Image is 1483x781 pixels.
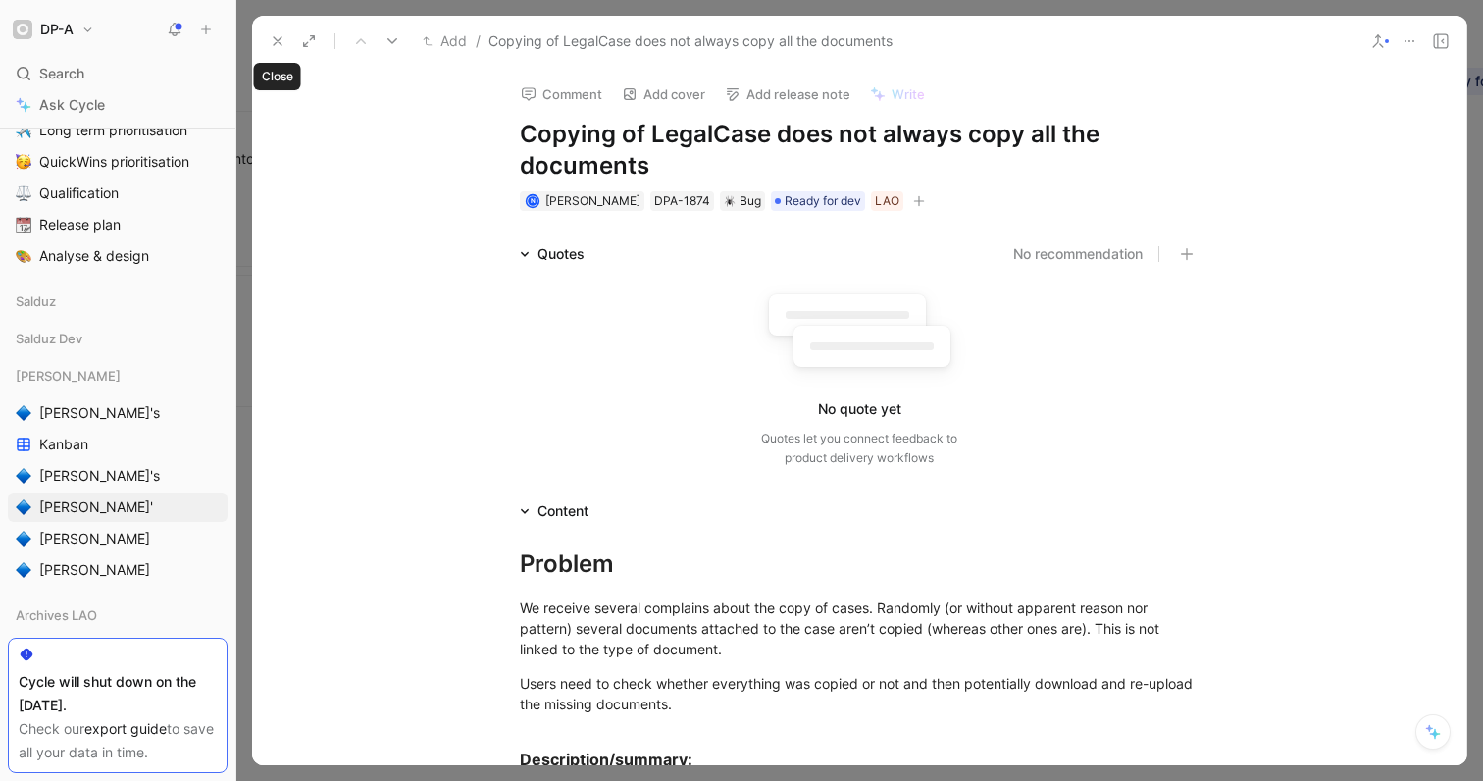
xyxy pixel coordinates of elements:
[8,210,228,239] a: 📆Release plan
[12,495,35,519] button: 🔷
[537,499,588,523] div: Content
[12,213,35,236] button: 📆
[19,670,217,717] div: Cycle will shut down on the [DATE].
[39,215,121,234] span: Release plan
[12,464,35,488] button: 🔷
[39,183,119,203] span: Qualification
[8,16,99,43] button: DP-ADP-A
[16,605,97,625] span: Archives LAO
[761,429,957,468] div: Quotes let you connect feedback to product delivery workflows
[12,401,35,425] button: 🔷
[654,191,710,211] div: DPA-1874
[520,547,1199,582] div: Problem
[520,750,692,769] strong: Description/summary:
[16,468,31,484] img: 🔷
[476,29,481,53] span: /
[724,195,736,207] img: 🕷️
[16,217,31,233] img: 📆
[716,80,859,108] button: Add release note
[8,555,228,585] a: 🔷[PERSON_NAME]
[785,191,861,211] span: Ready for dev
[16,499,31,515] img: 🔷
[16,329,82,348] span: Salduz Dev
[12,182,35,205] button: ⚖️
[771,191,865,211] div: Ready for dev
[19,717,217,764] div: Check our to save all your data in time.
[8,90,228,120] a: Ask Cycle
[512,80,611,108] button: Comment
[39,435,88,454] span: Kanban
[16,291,56,311] span: Salduz
[875,191,899,211] div: LAO
[520,119,1199,182] h1: Copying of LegalCase does not always copy all the documents
[16,405,31,421] img: 🔷
[39,466,160,486] span: [PERSON_NAME]'s
[39,497,153,517] span: [PERSON_NAME]'
[39,62,84,85] span: Search
[8,361,228,390] div: [PERSON_NAME]
[12,558,35,582] button: 🔷
[537,242,585,266] div: Quotes
[512,242,592,266] div: Quotes
[39,560,150,580] span: [PERSON_NAME]
[8,286,228,322] div: Salduz
[8,461,228,491] a: 🔷[PERSON_NAME]'s
[39,121,187,140] span: Long term prioritisation
[16,154,31,170] img: 🥳
[488,29,893,53] span: Copying of LegalCase does not always copy all the documents
[39,529,150,548] span: [PERSON_NAME]
[8,241,228,271] a: 🎨Analyse & design
[8,286,228,316] div: Salduz
[520,673,1199,714] div: Users need to check whether everything was copied or not and then potentially download and re-upl...
[40,21,74,38] h1: DP-A
[512,499,596,523] div: Content
[8,116,228,145] a: ✈️Long term prioritisation
[16,531,31,547] img: 🔷
[8,524,228,553] a: 🔷[PERSON_NAME]
[8,324,228,353] div: Salduz Dev
[84,720,167,737] a: export guide
[8,600,228,630] div: Archives LAO
[8,398,228,428] a: 🔷[PERSON_NAME]'s
[818,397,901,421] div: No quote yet
[39,93,105,117] span: Ask Cycle
[8,493,228,522] a: 🔷[PERSON_NAME]'
[527,195,537,206] div: N
[12,150,35,174] button: 🥳
[418,29,472,53] button: Add
[39,152,189,172] span: QuickWins prioritisation
[16,366,121,386] span: [PERSON_NAME]
[16,185,31,201] img: ⚖️
[39,403,160,423] span: [PERSON_NAME]'s
[545,193,640,208] span: [PERSON_NAME]
[16,248,31,264] img: 🎨
[16,562,31,578] img: 🔷
[39,246,149,266] span: Analyse & design
[12,527,35,550] button: 🔷
[8,179,228,208] a: ⚖️Qualification
[861,80,934,108] button: Write
[1013,242,1143,266] button: No recommendation
[613,80,714,108] button: Add cover
[12,244,35,268] button: 🎨
[8,147,228,177] a: 🥳QuickWins prioritisation
[12,119,35,142] button: ✈️
[892,85,925,103] span: Write
[8,361,228,585] div: [PERSON_NAME]🔷[PERSON_NAME]'sKanban🔷[PERSON_NAME]'s🔷[PERSON_NAME]'🔷[PERSON_NAME]🔷[PERSON_NAME]
[8,324,228,359] div: Salduz Dev
[720,191,765,211] div: 🕷️Bug
[520,598,1199,659] div: We receive several complains about the copy of cases. Randomly (or without apparent reason nor pa...
[16,123,31,138] img: ✈️
[254,63,301,90] div: Close
[724,191,761,211] div: Bug
[8,600,228,636] div: Archives LAO
[8,59,228,88] div: Search
[8,430,228,459] a: Kanban
[13,20,32,39] img: DP-A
